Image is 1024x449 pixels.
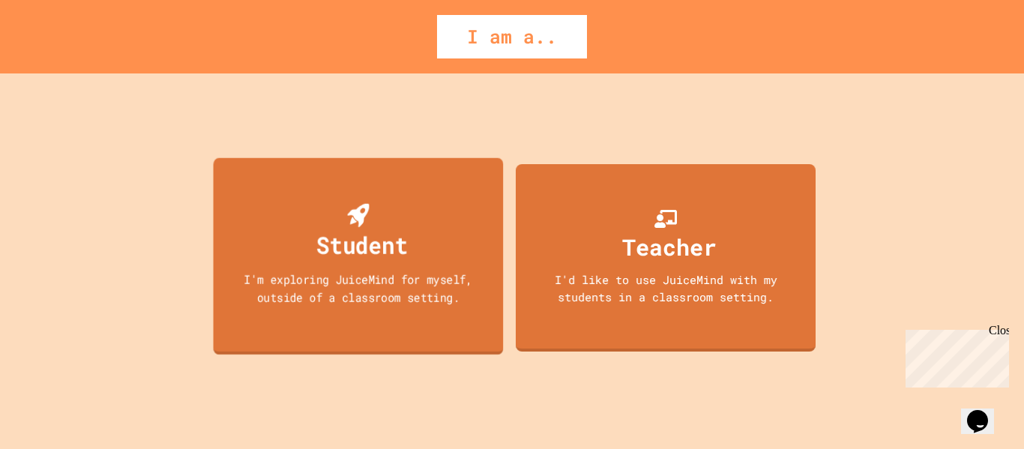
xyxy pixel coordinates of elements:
[900,324,1009,388] iframe: chat widget
[531,271,801,305] div: I'd like to use JuiceMind with my students in a classroom setting.
[437,15,587,58] div: I am a..
[228,270,489,305] div: I'm exploring JuiceMind for myself, outside of a classroom setting.
[6,6,103,95] div: Chat with us now!Close
[316,227,408,262] div: Student
[622,230,717,264] div: Teacher
[961,389,1009,434] iframe: chat widget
